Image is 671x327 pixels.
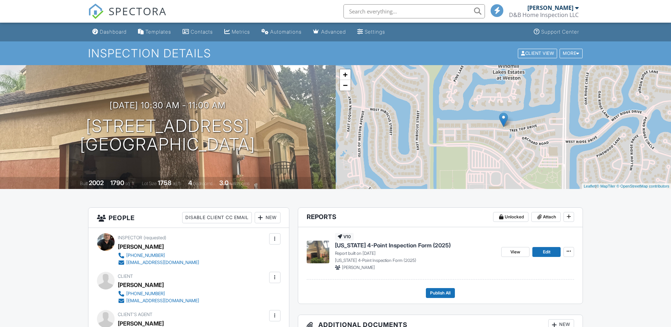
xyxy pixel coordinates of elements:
[88,47,583,59] h1: Inspection Details
[340,80,351,91] a: Zoom out
[531,25,582,39] a: Support Center
[110,179,124,187] div: 1790
[527,4,573,11] div: [PERSON_NAME]
[191,29,213,35] div: Contacts
[509,11,579,18] div: D&B Home Inspection LLC
[88,208,289,228] h3: People
[88,10,167,24] a: SPECTORA
[193,181,213,186] span: bedrooms
[354,25,388,39] a: Settings
[365,29,385,35] div: Settings
[89,25,129,39] a: Dashboard
[89,179,104,187] div: 2002
[270,29,302,35] div: Automations
[109,4,167,18] span: SPECTORA
[80,181,88,186] span: Built
[88,4,104,19] img: The Best Home Inspection Software - Spectora
[617,184,669,188] a: © OpenStreetMap contributors
[126,291,165,297] div: [PHONE_NUMBER]
[541,29,579,35] div: Support Center
[219,179,229,187] div: 3.0
[340,69,351,80] a: Zoom in
[188,179,192,187] div: 4
[118,235,142,240] span: Inspector
[180,25,216,39] a: Contacts
[584,184,595,188] a: Leaflet
[230,181,250,186] span: bathrooms
[321,29,346,35] div: Advanced
[118,259,199,266] a: [EMAIL_ADDRESS][DOMAIN_NAME]
[582,183,671,189] div: |
[126,298,199,304] div: [EMAIL_ADDRESS][DOMAIN_NAME]
[126,260,199,265] div: [EMAIL_ADDRESS][DOMAIN_NAME]
[158,179,172,187] div: 1758
[118,290,199,297] a: [PHONE_NUMBER]
[221,25,253,39] a: Metrics
[118,241,164,252] div: [PERSON_NAME]
[110,101,226,110] h3: [DATE] 10:30 am - 11:00 am
[517,50,559,56] a: Client View
[255,212,280,223] div: New
[118,274,133,279] span: Client
[118,297,199,304] a: [EMAIL_ADDRESS][DOMAIN_NAME]
[343,4,485,18] input: Search everything...
[232,29,250,35] div: Metrics
[560,48,583,58] div: More
[310,25,349,39] a: Advanced
[80,117,255,154] h1: [STREET_ADDRESS] [GEOGRAPHIC_DATA]
[173,181,181,186] span: sq.ft.
[259,25,305,39] a: Automations (Basic)
[100,29,127,35] div: Dashboard
[118,280,164,290] div: [PERSON_NAME]
[182,212,252,223] div: Disable Client CC Email
[135,25,174,39] a: Templates
[126,253,165,258] div: [PHONE_NUMBER]
[144,235,166,240] span: (requested)
[518,48,557,58] div: Client View
[596,184,615,188] a: © MapTiler
[118,312,152,317] span: Client's Agent
[125,181,135,186] span: sq. ft.
[118,252,199,259] a: [PHONE_NUMBER]
[145,29,171,35] div: Templates
[142,181,157,186] span: Lot Size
